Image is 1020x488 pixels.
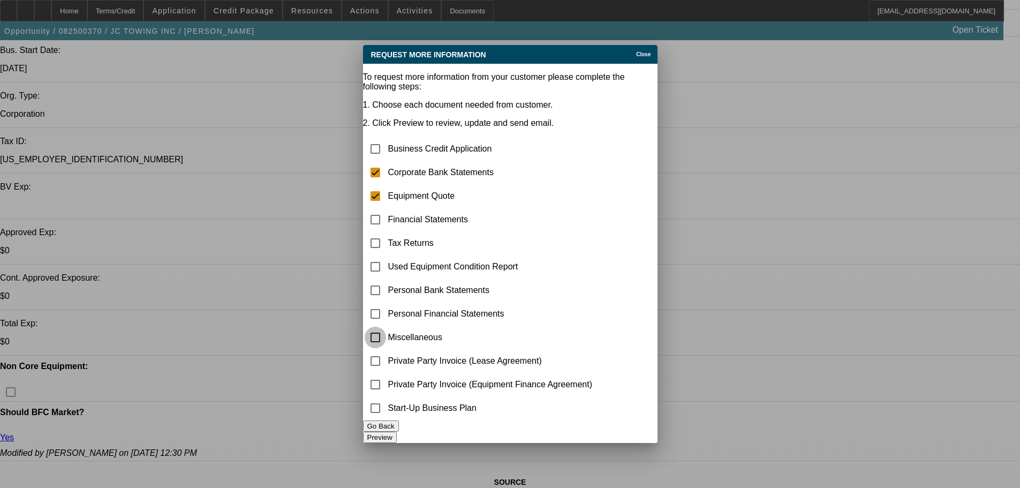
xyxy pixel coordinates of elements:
[363,118,658,128] p: 2. Click Preview to review, update and send email.
[388,279,593,302] td: Personal Bank Statements
[363,432,397,443] button: Preview
[636,51,651,57] span: Close
[363,421,399,432] button: Go Back
[388,397,593,419] td: Start-Up Business Plan
[363,72,658,92] p: To request more information from your customer please complete the following steps:
[388,350,593,372] td: Private Party Invoice (Lease Agreement)
[388,185,593,207] td: Equipment Quote
[388,303,593,325] td: Personal Financial Statements
[388,232,593,254] td: Tax Returns
[388,326,593,349] td: Miscellaneous
[388,373,593,396] td: Private Party Invoice (Equipment Finance Agreement)
[388,138,593,160] td: Business Credit Application
[388,256,593,278] td: Used Equipment Condition Report
[371,50,486,59] span: Request More Information
[388,208,593,231] td: Financial Statements
[388,161,593,184] td: Corporate Bank Statements
[363,100,658,110] p: 1. Choose each document needed from customer.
